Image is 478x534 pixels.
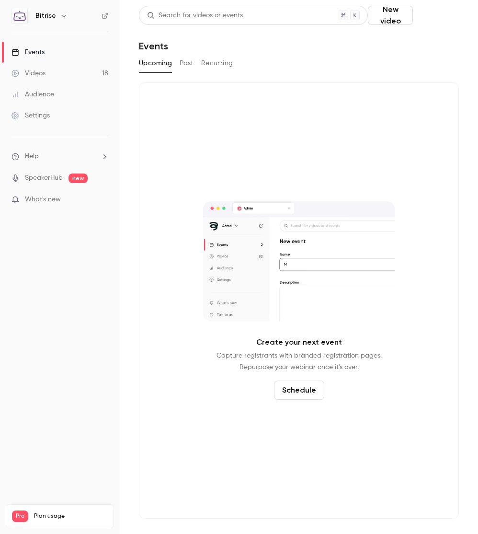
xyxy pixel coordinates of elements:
button: Recurring [201,56,233,71]
p: Create your next event [256,337,342,348]
li: help-dropdown-opener [11,151,108,162]
span: new [68,174,88,183]
button: Schedule [274,381,324,400]
span: Pro [12,511,28,522]
button: New video [368,6,413,25]
iframe: Noticeable Trigger [97,196,108,204]
img: Bitrise [12,8,27,23]
span: Help [25,151,39,162]
p: Capture registrants with branded registration pages. Repurpose your webinar once it's over. [216,350,382,373]
button: Upcoming [139,56,172,71]
h6: Bitrise [35,11,56,21]
button: Schedule [417,6,459,25]
div: Audience [11,90,54,99]
span: What's new [25,195,61,205]
div: Search for videos or events [147,11,243,21]
button: Past [180,56,193,71]
div: Events [11,47,45,57]
a: SpeakerHub [25,173,63,183]
div: Videos [11,69,46,78]
span: Plan usage [34,512,108,520]
h1: Events [139,40,168,52]
div: Settings [11,111,50,120]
